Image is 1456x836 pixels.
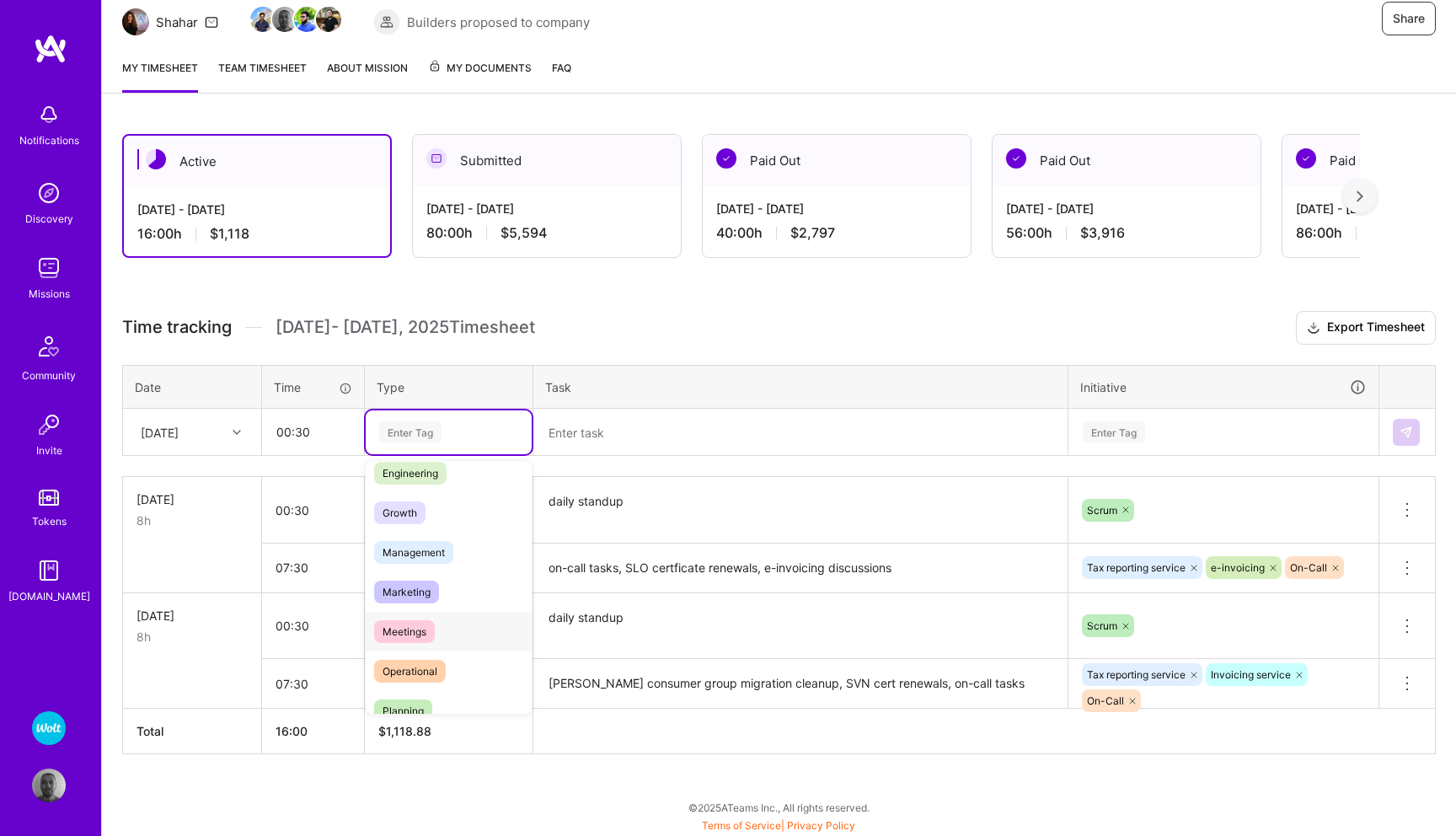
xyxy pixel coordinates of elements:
img: Active [146,149,166,169]
img: Team Member Avatar [272,7,297,32]
div: Active [124,136,390,187]
div: Shahar [156,13,198,31]
img: Paid Out [716,148,736,169]
span: Operational [374,660,446,683]
a: Team timesheet [218,59,307,93]
span: Meetings [374,620,435,643]
textarea: daily standup [535,479,1066,542]
img: User Avatar [32,769,66,802]
span: Invoicing service [1211,668,1291,681]
span: Scrum [1087,619,1117,632]
div: Enter Tag [379,419,442,445]
input: HH:MM [262,662,364,706]
div: [DATE] - [DATE] [137,201,377,218]
input: HH:MM [263,410,363,454]
div: [DOMAIN_NAME] [8,587,90,605]
span: $ 1,118.88 [378,724,431,738]
div: Missions [29,285,70,303]
img: Paid Out [1296,148,1316,169]
div: Initiative [1080,378,1367,397]
a: Wolt - Fintech: Payments Expansion Team [28,711,70,745]
div: Invite [36,442,62,459]
div: Time [274,378,352,396]
span: On-Call [1087,694,1124,707]
img: Team Architect [122,8,149,35]
span: On-Call [1290,561,1327,574]
img: Builders proposed to company [373,8,400,35]
div: Discovery [25,210,73,228]
div: Paid Out [993,135,1261,186]
img: discovery [32,176,66,210]
img: Submit [1400,426,1413,439]
span: e-invoicing [1211,561,1265,574]
th: Date [123,365,262,409]
div: [DATE] [136,607,248,624]
textarea: [PERSON_NAME] consumer group migration cleanup, SVN cert renewals, on-call tasks [535,661,1066,707]
textarea: daily standup [535,595,1066,658]
a: Terms of Service [702,819,781,832]
a: About Mission [327,59,408,93]
img: Team Member Avatar [316,7,341,32]
span: Management [374,541,453,564]
th: Type [365,365,533,409]
div: 8h [136,512,248,529]
span: Share [1393,10,1425,27]
img: Submitted [426,148,447,169]
span: [DATE] - [DATE] , 2025 Timesheet [276,317,535,338]
div: [DATE] - [DATE] [1006,200,1247,217]
div: © 2025 ATeams Inc., All rights reserved. [101,786,1456,828]
i: icon Chevron [233,428,241,437]
input: HH:MM [262,603,364,648]
div: 56:00 h [1006,224,1247,242]
th: Task [533,365,1068,409]
span: Growth [374,501,426,524]
div: Tokens [32,512,67,530]
img: Wolt - Fintech: Payments Expansion Team [32,711,66,745]
i: icon Mail [205,15,218,29]
a: Team Member Avatar [296,5,318,34]
button: Export Timesheet [1296,311,1436,345]
a: Team Member Avatar [318,5,340,34]
div: Enter Tag [1083,419,1145,445]
input: HH:MM [262,488,364,533]
span: $1,118 [210,225,249,243]
span: Planning [374,699,432,722]
span: Marketing [374,581,439,603]
span: Tax reporting service [1087,668,1186,681]
a: My timesheet [122,59,198,93]
span: My Documents [428,59,532,78]
img: teamwork [32,251,66,285]
div: 16:00 h [137,225,377,243]
div: Community [22,367,76,384]
img: bell [32,98,66,131]
img: logo [34,34,67,64]
a: Privacy Policy [787,819,855,832]
div: Notifications [19,131,79,149]
div: [DATE] [136,490,248,508]
div: Submitted [413,135,681,186]
th: 16:00 [262,709,365,754]
img: right [1357,190,1363,202]
div: Paid Out [703,135,971,186]
input: HH:MM [262,545,364,590]
img: Invite [32,408,66,442]
img: Community [29,326,69,367]
div: 8h [136,628,248,646]
textarea: on-call tasks, SLO certficate renewals, e-invoicing discussions [535,545,1066,592]
span: Scrum [1087,504,1117,517]
span: Tax reporting service [1087,561,1186,574]
img: Paid Out [1006,148,1026,169]
div: 40:00 h [716,224,957,242]
img: Team Member Avatar [294,7,319,32]
span: $2,797 [790,224,835,242]
a: Team Member Avatar [252,5,274,34]
img: tokens [39,490,59,506]
span: | [702,819,855,832]
i: icon Download [1307,319,1320,337]
span: Time tracking [122,317,232,338]
img: guide book [32,554,66,587]
div: [DATE] [141,423,179,441]
th: Total [123,709,262,754]
div: [DATE] - [DATE] [426,200,667,217]
div: 80:00 h [426,224,667,242]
